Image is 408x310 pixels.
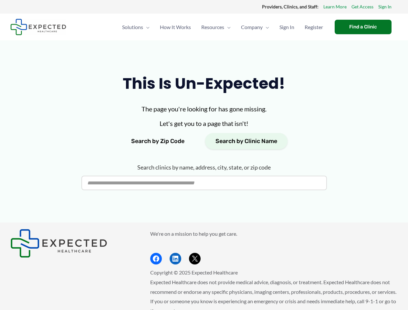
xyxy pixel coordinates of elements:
[241,16,263,38] span: Company
[196,16,236,38] a: ResourcesMenu Toggle
[81,162,327,173] label: Search clinics by name, address, city, state, or zip code
[10,229,107,258] img: Expected Healthcare Logo - side, dark font, small
[262,4,319,9] strong: Providers, Clinics, and Staff:
[81,104,327,114] p: The page you're looking for has gone missing.
[279,16,294,38] span: Sign In
[305,16,323,38] span: Register
[143,16,150,38] span: Menu Toggle
[351,3,373,11] a: Get Access
[10,19,66,35] img: Expected Healthcare Logo - side, dark font, small
[150,269,238,275] span: Copyright © 2025 Expected Healthcare
[236,16,274,38] a: CompanyMenu Toggle
[10,229,134,258] aside: Footer Widget 1
[150,229,398,265] aside: Footer Widget 2
[155,16,196,38] a: How It Works
[378,3,392,11] a: Sign In
[335,20,392,34] a: Find a Clinic
[224,16,231,38] span: Menu Toggle
[263,16,269,38] span: Menu Toggle
[117,16,155,38] a: SolutionsMenu Toggle
[274,16,299,38] a: Sign In
[121,133,195,149] button: Search by Zip Code
[150,229,398,239] p: We're on a mission to help you get care.
[205,133,288,149] button: Search by Clinic Name
[122,16,143,38] span: Solutions
[299,16,328,38] a: Register
[81,119,327,128] p: Let's get you to a page that isn't!
[160,16,191,38] span: How It Works
[117,16,328,38] nav: Primary Site Navigation
[201,16,224,38] span: Resources
[81,73,327,94] h1: This is un-expected!
[323,3,347,11] a: Learn More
